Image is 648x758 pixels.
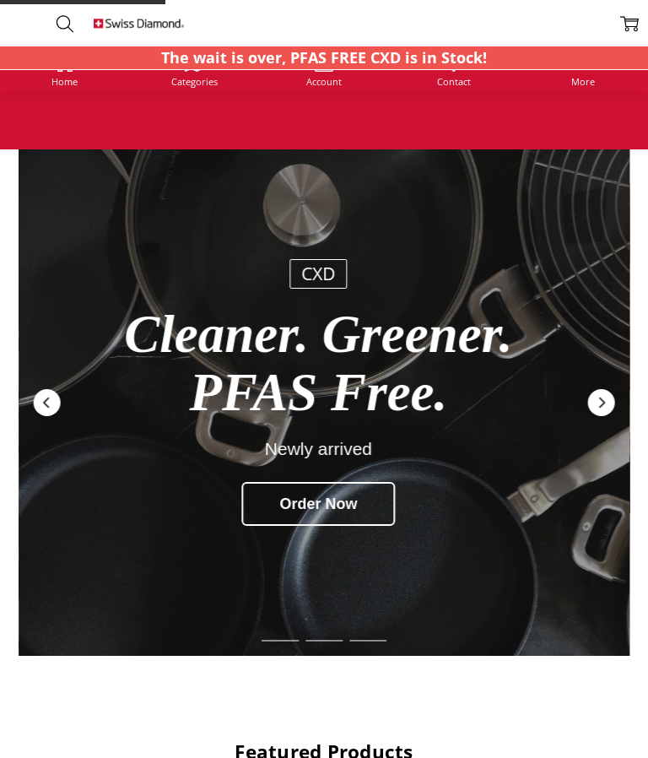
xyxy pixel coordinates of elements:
[51,77,78,86] span: Home
[306,77,342,86] span: Account
[346,630,390,652] div: Slide 3 of 6
[289,259,347,289] div: CXD
[571,77,595,86] span: More
[258,630,302,652] div: Slide 1 of 6
[241,482,395,526] div: Order Now
[586,387,616,418] div: Next
[32,387,62,418] div: Previous
[94,5,185,41] img: Free Shipping On Every Order
[302,630,346,652] div: Slide 2 of 6
[161,46,487,69] p: The wait is over, PFAS FREE CXD is in Stock!
[51,53,78,86] a: Home
[104,305,532,422] div: Cleaner. Greener. PFAS Free.
[171,77,218,86] span: Categories
[104,439,532,458] div: Newly arrived
[19,149,630,656] a: Redirect to https://swissdiamond.com.au/cookware/shop-by-collection/cxd/
[437,77,471,86] span: Contact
